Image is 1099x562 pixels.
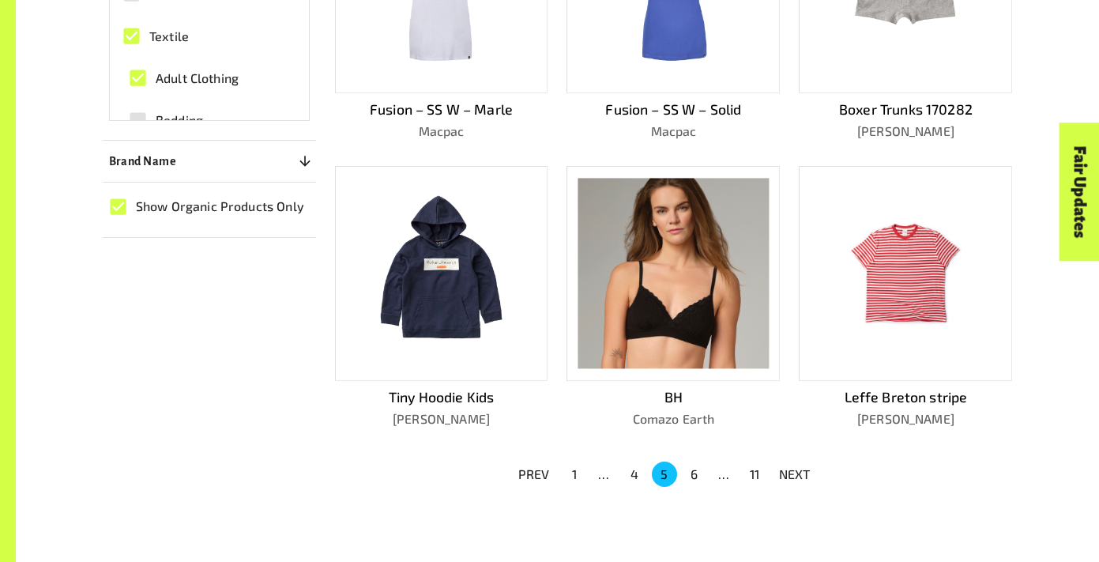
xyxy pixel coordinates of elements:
button: Go to page 1 [562,462,587,487]
div: … [592,465,617,484]
button: Go to page 4 [622,462,647,487]
button: page 5 [652,462,677,487]
a: Tiny Hoodie Kids[PERSON_NAME] [335,166,548,428]
button: Go to page 11 [742,462,767,487]
span: Adult Clothing [156,69,239,88]
button: Go to page 6 [682,462,707,487]
span: Textile [149,27,189,46]
p: Tiny Hoodie Kids [335,387,548,408]
p: [PERSON_NAME] [335,409,548,428]
p: Fusion – SS W – Solid [566,99,780,120]
span: Show Organic Products Only [136,197,304,216]
p: [PERSON_NAME] [799,122,1012,141]
span: Bedding [156,111,203,130]
p: Boxer Trunks 170282 [799,99,1012,120]
p: Fusion – SS W – Marle [335,99,548,120]
button: Brand Name [103,147,316,175]
div: … [712,465,737,484]
p: PREV [518,465,550,484]
p: Leffe Breton stripe [799,387,1012,408]
p: NEXT [779,465,811,484]
p: [PERSON_NAME] [799,409,1012,428]
p: Comazo Earth [566,409,780,428]
button: NEXT [770,460,820,488]
a: BHComazo Earth [566,166,780,428]
p: Macpac [566,122,780,141]
nav: pagination navigation [509,460,820,488]
p: BH [566,387,780,408]
p: Macpac [335,122,548,141]
p: Brand Name [109,152,177,171]
a: Leffe Breton stripe[PERSON_NAME] [799,166,1012,428]
button: PREV [509,460,559,488]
